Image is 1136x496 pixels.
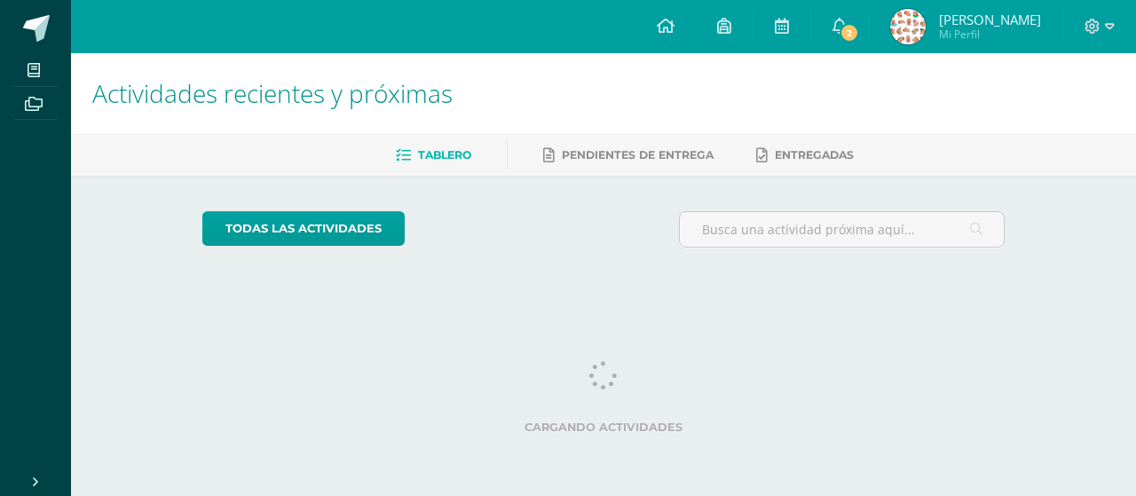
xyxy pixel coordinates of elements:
[92,76,453,110] span: Actividades recientes y próximas
[543,141,714,169] a: Pendientes de entrega
[418,148,471,161] span: Tablero
[202,211,405,246] a: todas las Actividades
[562,148,714,161] span: Pendientes de entrega
[939,11,1041,28] span: [PERSON_NAME]
[775,148,854,161] span: Entregadas
[680,212,1005,247] input: Busca una actividad próxima aquí...
[756,141,854,169] a: Entregadas
[202,421,1006,434] label: Cargando actividades
[840,23,859,43] span: 2
[396,141,471,169] a: Tablero
[939,27,1041,42] span: Mi Perfil
[890,9,926,44] img: 14f279d5f4a91bc8e8ea1c24b305fc98.png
